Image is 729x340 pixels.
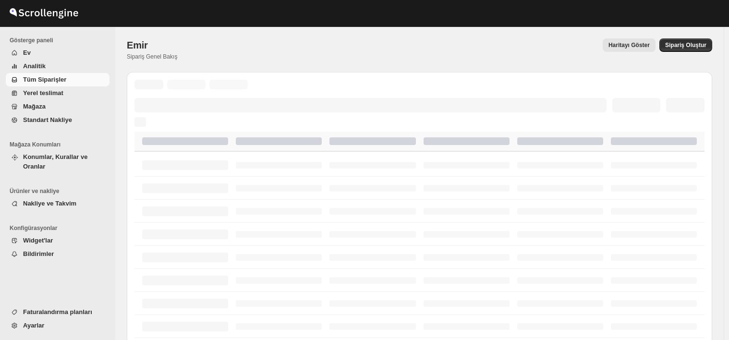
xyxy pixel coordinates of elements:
span: Yerel teslimat [23,89,63,97]
span: Analitik [23,62,46,70]
button: Tüm Siparişler [6,73,109,86]
span: Emir [127,40,148,50]
span: Nakliye ve Takvim [23,200,76,207]
span: Standart Nakliye [23,116,72,123]
button: Konumlar, Kurallar ve Oranlar [6,150,109,173]
span: Mağaza [23,103,46,110]
button: Map action label [603,38,656,52]
span: Sipariş Oluştur [665,41,706,49]
span: Widget'lar [23,237,53,244]
button: Faturalandırma planları [6,305,109,319]
span: Faturalandırma planları [23,308,92,316]
span: Tüm Siparişler [23,76,66,83]
button: Widget'lar [6,234,109,247]
span: Bildirimler [23,250,54,257]
span: Ürünler ve nakliye [10,187,110,195]
span: Ayarlar [23,322,44,329]
button: Analitik [6,60,109,73]
span: Gösterge paneli [10,36,110,44]
button: Create custom order [659,38,712,52]
span: Haritayı Göster [608,41,650,49]
span: Konumlar, Kurallar ve Oranlar [23,153,87,170]
button: Bildirimler [6,247,109,261]
p: Sipariş Genel Bakış [127,53,177,61]
span: Ev [23,49,31,56]
button: Ev [6,46,109,60]
span: Mağaza Konumları [10,141,110,148]
button: Nakliye ve Takvim [6,197,109,210]
span: Konfigürasyonlar [10,224,110,232]
button: Ayarlar [6,319,109,332]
